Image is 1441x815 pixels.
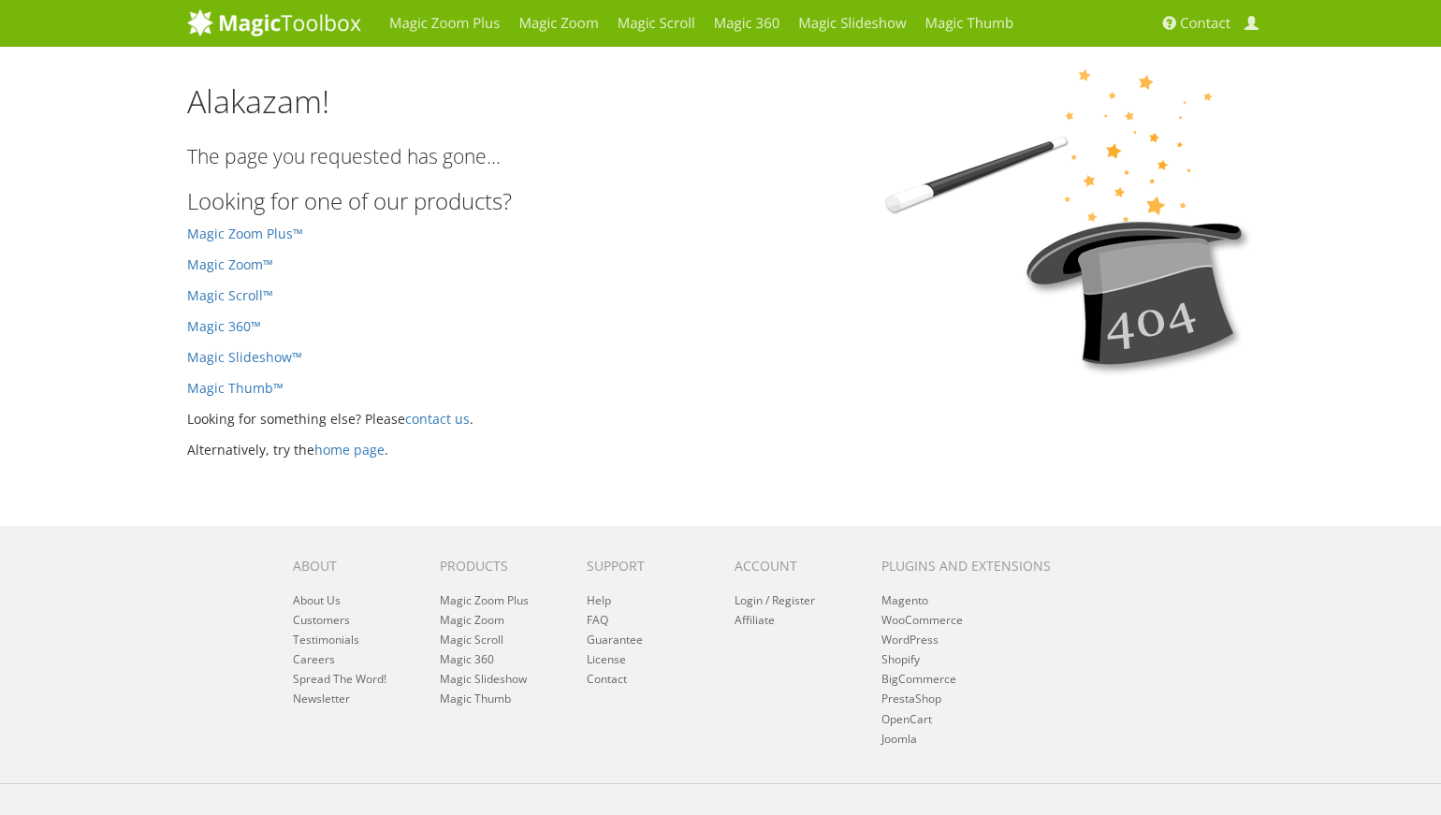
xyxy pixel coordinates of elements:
[293,612,350,628] a: Customers
[187,189,1254,213] p: Looking for one of our products?
[187,8,361,36] img: MagicToolbox.com - Image tools for your website
[314,441,385,458] a: home page
[293,592,341,608] a: About Us
[587,592,611,608] a: Help
[735,559,853,573] h6: Account
[881,559,1074,573] h6: Plugins and extensions
[187,379,284,397] a: Magic Thumb™
[881,731,917,747] a: Joomla
[293,671,386,687] a: Spread The Word!
[587,632,643,648] a: Guarantee
[293,651,335,667] a: Careers
[587,671,627,687] a: Contact
[293,632,359,648] a: Testimonials
[187,225,303,242] a: Magic Zoom Plus™
[881,671,956,687] a: BigCommerce
[440,592,529,608] a: Magic Zoom Plus
[405,410,470,428] a: contact us
[187,439,1254,460] p: Alternatively, try the .
[881,632,939,648] a: WordPress
[187,80,1254,124] h1: Alakazam!
[187,286,273,304] a: Magic Scroll™
[587,612,608,628] a: FAQ
[293,691,350,706] a: Newsletter
[440,632,503,648] a: Magic Scroll
[1180,14,1230,33] span: Contact
[587,559,706,573] h6: Support
[881,691,941,706] a: PrestaShop
[880,61,1254,379] img: 404_hat.png
[881,711,932,727] a: OpenCart
[881,612,963,628] a: WooCommerce
[187,317,261,335] a: Magic 360™
[735,612,775,628] a: Affiliate
[440,691,511,706] a: Magic Thumb
[440,671,527,687] a: Magic Slideshow
[440,559,559,573] h6: Products
[587,651,626,667] a: License
[187,255,273,273] a: Magic Zoom™
[293,559,412,573] h6: About
[881,592,928,608] a: Magento
[440,651,494,667] a: Magic 360
[187,408,1254,429] p: Looking for something else? Please .
[187,348,302,366] a: Magic Slideshow™
[187,143,1254,170] p: The page you requested has gone...
[881,651,920,667] a: Shopify
[735,592,815,608] a: Login / Register
[440,612,504,628] a: Magic Zoom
